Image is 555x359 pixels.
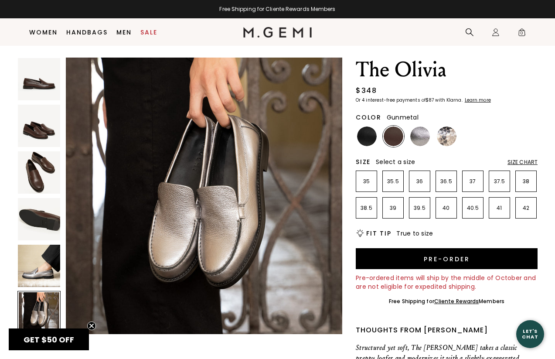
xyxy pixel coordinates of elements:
[66,29,108,36] a: Handbags
[383,205,403,212] p: 39
[463,205,483,212] p: 40.5
[18,151,60,194] img: The Olivia
[465,97,491,103] klarna-placement-style-cta: Learn more
[516,205,536,212] p: 42
[384,127,403,146] img: Chocolate
[116,29,132,36] a: Men
[383,178,403,185] p: 35.5
[356,205,377,212] p: 38.5
[18,245,60,287] img: The Olivia
[356,178,377,185] p: 35
[356,274,538,291] div: Pre-ordered items will ship by the middle of October and are not eligible for expedited shipping.
[9,328,89,350] div: GET $50 OFFClose teaser
[516,178,536,185] p: 38
[87,321,96,330] button: Close teaser
[356,158,371,165] h2: Size
[356,325,538,335] div: Thoughts from [PERSON_NAME]
[18,105,60,147] img: The Olivia
[18,58,60,100] img: The Olivia
[463,178,483,185] p: 37
[436,178,456,185] p: 36.5
[387,113,419,122] span: Gunmetal
[29,29,58,36] a: Women
[356,248,538,269] button: Pre-order
[436,205,456,212] p: 40
[426,97,434,103] klarna-placement-style-amount: $87
[518,30,526,38] span: 0
[366,230,391,237] h2: Fit Tip
[140,29,157,36] a: Sale
[409,205,430,212] p: 39.5
[396,229,433,238] span: True to size
[66,58,342,334] img: The Olivia
[410,127,430,146] img: Gunmetal
[435,97,463,103] klarna-placement-style-body: with Klarna
[357,127,377,146] img: Black
[389,298,504,305] div: Free Shipping for Members
[507,159,538,166] div: Size Chart
[18,198,60,240] img: The Olivia
[464,98,491,103] a: Learn more
[489,205,510,212] p: 41
[376,157,415,166] span: Select a size
[356,58,538,82] h1: The Olivia
[437,127,456,146] img: Black and White
[434,297,479,305] a: Cliente Rewards
[516,328,544,339] div: Let's Chat
[356,85,377,96] div: $348
[356,97,426,103] klarna-placement-style-body: Or 4 interest-free payments of
[489,178,510,185] p: 37.5
[409,178,430,185] p: 36
[243,27,312,38] img: M.Gemi
[24,334,74,345] span: GET $50 OFF
[356,114,381,121] h2: Color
